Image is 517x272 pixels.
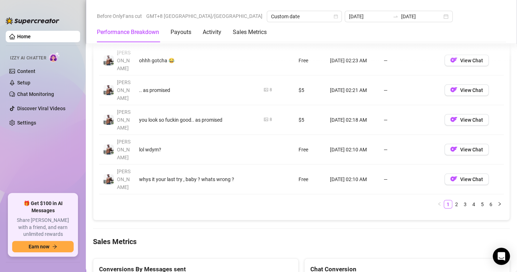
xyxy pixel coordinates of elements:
input: End date [401,13,442,20]
li: 6 [487,200,495,209]
li: Next Page [495,200,504,209]
span: swap-right [393,14,398,19]
li: 2 [452,200,461,209]
div: whys it your last try , baby ? whats wrong ? [139,175,255,183]
span: View Chat [460,117,483,123]
span: View Chat [460,176,483,182]
span: GMT+8 [GEOGRAPHIC_DATA]/[GEOGRAPHIC_DATA] [146,11,262,21]
a: OFView Chat [444,148,489,154]
span: [PERSON_NAME] [117,109,131,131]
span: [PERSON_NAME] [117,169,131,190]
span: Before OnlyFans cut [97,11,142,21]
span: left [437,202,442,206]
img: OF [450,116,457,123]
td: $5 [294,76,326,105]
img: JUSTIN [104,174,114,184]
li: Previous Page [435,200,444,209]
h4: Sales Metrics [93,237,510,247]
a: 6 [487,200,495,208]
div: 8 [269,116,272,123]
div: 8 [269,87,272,93]
a: Settings [17,120,36,126]
img: JUSTIN [104,85,114,95]
a: Content [17,68,35,74]
li: 4 [469,200,478,209]
a: 2 [453,200,461,208]
button: left [435,200,444,209]
a: Setup [17,80,30,86]
span: [PERSON_NAME] [117,50,131,71]
td: — [379,46,440,76]
img: JUSTIN [104,115,114,125]
img: JUSTIN [104,145,114,155]
td: [DATE] 02:18 AM [326,105,379,135]
span: Earn now [29,244,49,249]
a: 5 [478,200,486,208]
td: Free [294,135,326,165]
span: arrow-right [52,244,57,249]
img: JUSTIN [104,55,114,65]
span: Share [PERSON_NAME] with a friend, and earn unlimited rewards [12,217,74,238]
a: Discover Viral Videos [17,106,65,111]
div: Activity [203,28,221,37]
div: Performance Breakdown [97,28,159,37]
li: 1 [444,200,452,209]
span: View Chat [460,87,483,93]
span: to [393,14,398,19]
td: Free [294,165,326,194]
a: Chat Monitoring [17,91,54,97]
img: OF [450,146,457,153]
div: Payouts [171,28,191,37]
span: [PERSON_NAME] [117,79,131,101]
a: OFView Chat [444,118,489,124]
td: — [379,105,440,135]
span: View Chat [460,147,483,152]
div: Open Intercom Messenger [493,248,510,265]
a: 3 [461,200,469,208]
a: Home [17,34,31,39]
span: Izzy AI Chatter [10,55,46,62]
td: [DATE] 02:21 AM [326,76,379,105]
button: Earn nowarrow-right [12,241,74,252]
input: Start date [349,13,390,20]
a: OFView Chat [444,89,489,94]
span: right [497,202,502,206]
img: OF [450,175,457,183]
div: ohhh gotcha 😂 [139,57,255,64]
button: right [495,200,504,209]
span: [PERSON_NAME] [117,139,131,160]
td: — [379,76,440,105]
div: Sales Metrics [233,28,267,37]
button: OFView Chat [444,174,489,185]
a: OFView Chat [444,59,489,65]
div: lol wdym? [139,146,255,154]
img: logo-BBDzfeDw.svg [6,17,59,24]
button: OFView Chat [444,114,489,126]
a: 4 [470,200,478,208]
img: OF [450,57,457,64]
td: Free [294,46,326,76]
span: Custom date [271,11,338,22]
a: 1 [444,200,452,208]
span: picture [264,117,268,122]
span: 🎁 Get $100 in AI Messages [12,200,74,214]
span: picture [264,88,268,92]
td: — [379,165,440,194]
td: — [379,135,440,165]
div: .. as promised [139,86,255,94]
td: [DATE] 02:10 AM [326,135,379,165]
td: $5 [294,105,326,135]
button: OFView Chat [444,144,489,155]
img: AI Chatter [49,52,60,62]
span: View Chat [460,58,483,63]
td: [DATE] 02:10 AM [326,165,379,194]
button: OFView Chat [444,84,489,96]
div: you look so fuckin good.. as promised [139,116,255,124]
a: OFView Chat [444,178,489,184]
img: OF [450,86,457,93]
td: [DATE] 02:23 AM [326,46,379,76]
button: OFView Chat [444,55,489,66]
span: calendar [334,14,338,19]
